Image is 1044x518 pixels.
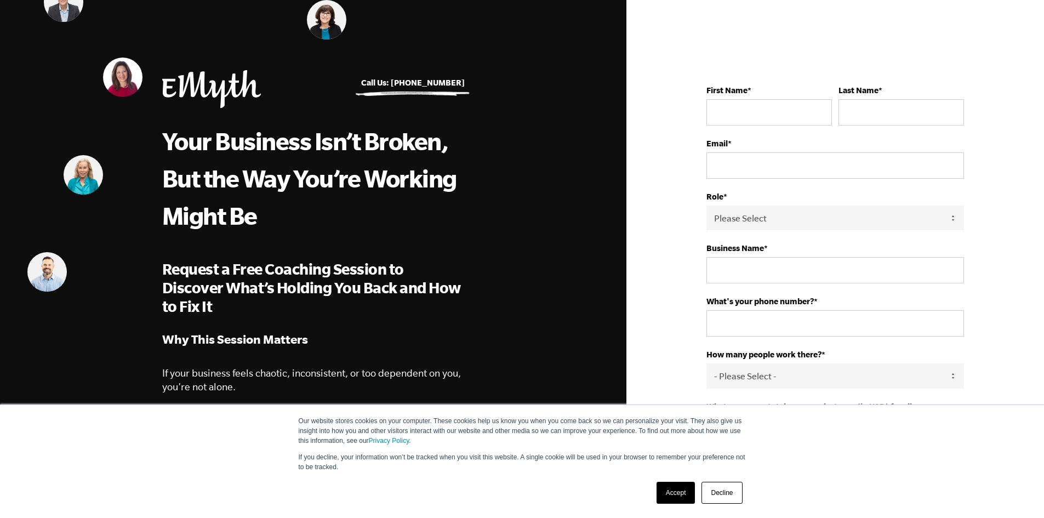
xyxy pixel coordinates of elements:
[706,192,723,201] strong: Role
[706,350,821,359] strong: How many people work there?
[103,58,142,97] img: Vicky Gavrias, EMyth Business Coach
[162,367,461,392] span: If your business feels chaotic, inconsistent, or too dependent on you, you're not alone.
[706,297,814,306] strong: What's your phone number?
[706,86,748,95] strong: First Name
[299,452,746,472] p: If you decline, your information won’t be tracked when you visit this website. A single cookie wi...
[162,332,308,346] strong: Why This Session Matters
[64,155,103,195] img: Lynn Goza, EMyth Business Coach
[369,437,409,445] a: Privacy Policy
[162,70,261,108] img: EMyth
[27,252,67,292] img: Matt Pierce, EMyth Business Coach
[657,482,695,504] a: Accept
[706,402,931,420] strong: What were your total revenues last year (in USD) for all your businesses?
[162,260,461,315] span: Request a Free Coaching Session to Discover What’s Holding You Back and How to Fix It
[838,86,878,95] strong: Last Name
[706,243,764,253] strong: Business Name
[701,482,742,504] a: Decline
[361,78,465,87] a: Call Us: [PHONE_NUMBER]
[299,416,746,446] p: Our website stores cookies on your computer. These cookies help us know you when you come back so...
[706,139,728,148] strong: Email
[162,127,457,229] span: Your Business Isn’t Broken, But the Way You’re Working Might Be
